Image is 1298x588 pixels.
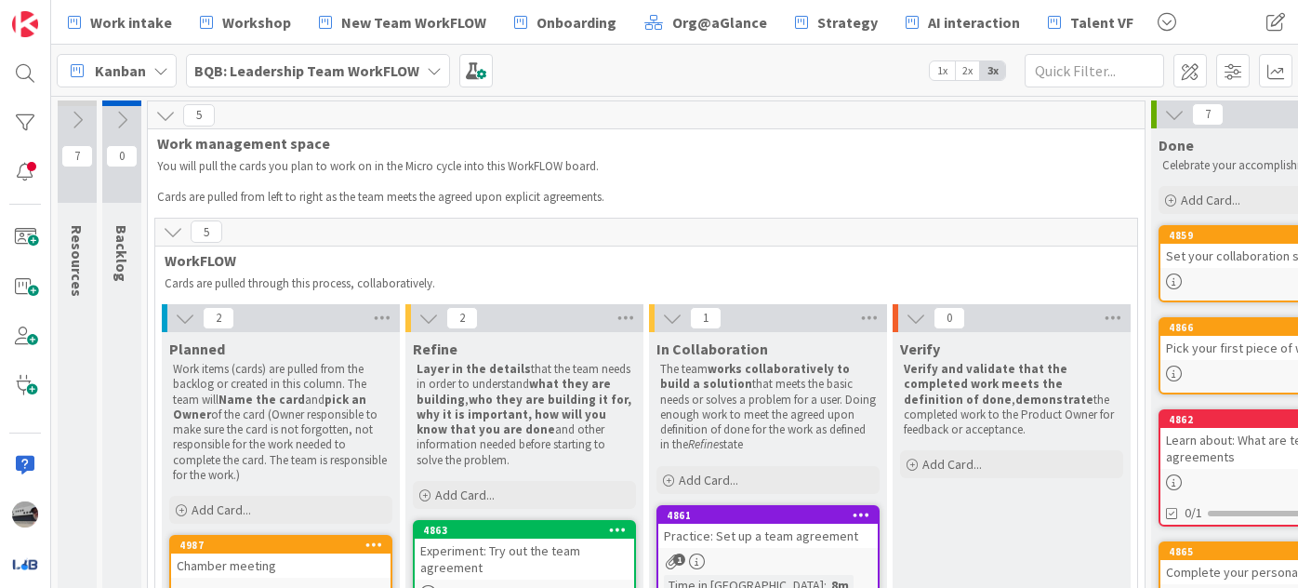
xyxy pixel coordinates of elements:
[413,340,457,358] span: Refine
[633,6,778,39] a: Org@aGlance
[435,487,495,503] span: Add Card...
[95,60,146,82] span: Kanban
[183,104,215,127] span: 5
[192,501,251,518] span: Add Card...
[1159,136,1194,154] span: Done
[1181,192,1240,208] span: Add Card...
[308,6,497,39] a: New Team WorkFLOW
[68,225,86,297] span: Resources
[904,361,1070,408] strong: Verify and validate that the completed work meets the definition of done
[503,6,628,39] a: Onboarding
[688,436,719,452] em: Refine
[1070,11,1133,33] span: Talent VF
[157,159,1113,174] p: You will pull the cards you plan to work on in the Micro cycle into this WorkFLOW board.
[658,507,878,524] div: 4861
[417,392,634,438] strong: who they are building it for, why it is important, how will you know that you are done
[341,11,486,33] span: New Team WorkFLOW
[222,11,291,33] span: Workshop
[1015,392,1093,408] strong: demonstrate
[173,392,369,422] strong: pick an Owner
[219,392,305,408] strong: Name the card
[980,61,1005,80] span: 3x
[1025,54,1164,87] input: Quick Filter...
[171,537,391,554] div: 4987
[784,6,889,39] a: Strategy
[690,307,722,329] span: 1
[61,145,93,167] span: 7
[679,472,738,488] span: Add Card...
[656,340,768,358] span: In Collaboration
[922,456,982,473] span: Add Card...
[930,61,955,80] span: 1x
[12,11,38,37] img: Visit kanbanzone.com
[415,522,634,539] div: 4863
[672,11,767,33] span: Org@aGlance
[536,11,616,33] span: Onboarding
[1192,103,1224,126] span: 7
[660,362,876,453] p: The team that meets the basic needs or solves a problem for a user. Doing enough work to meet the...
[423,524,634,537] div: 4863
[165,276,1120,291] p: Cards are pulled through this process, collaboratively.
[658,507,878,548] div: 4861Practice: Set up a team agreement
[57,6,183,39] a: Work intake
[106,145,138,167] span: 0
[673,554,685,566] span: 1
[113,225,131,282] span: Backlog
[171,537,391,578] div: 4987Chamber meeting
[934,307,965,329] span: 0
[446,307,478,329] span: 2
[12,551,38,577] img: avatar
[928,11,1020,33] span: AI interaction
[90,11,172,33] span: Work intake
[1185,503,1202,523] span: 0/1
[171,554,391,578] div: Chamber meeting
[1037,6,1145,39] a: Talent VF
[900,340,940,358] span: Verify
[165,251,1114,270] span: WorkFLOW
[415,539,634,580] div: Experiment: Try out the team agreement
[904,362,1119,437] p: , the completed work to the Product Owner for feedback or acceptance.
[179,539,391,552] div: 4987
[157,190,1113,205] p: Cards are pulled from left to right as the team meets the agreed upon explicit agreements.
[667,509,878,522] div: 4861
[12,501,38,528] img: jB
[660,361,853,392] strong: works collaboratively to build a solution
[955,61,980,80] span: 2x
[157,134,1121,153] span: Work management space
[417,376,614,407] strong: what they are building
[191,220,222,243] span: 5
[417,362,632,468] p: that the team needs in order to understand , and other information needed before starting to solv...
[817,11,878,33] span: Strategy
[169,340,225,358] span: Planned
[173,362,389,483] p: Work items (cards) are pulled from the backlog or created in this column. The team will and of th...
[189,6,302,39] a: Workshop
[658,524,878,548] div: Practice: Set up a team agreement
[894,6,1031,39] a: AI interaction
[203,307,234,329] span: 2
[194,61,419,80] b: BQB: Leadership Team WorkFLOW
[417,361,531,377] strong: Layer in the details
[415,522,634,580] div: 4863Experiment: Try out the team agreement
